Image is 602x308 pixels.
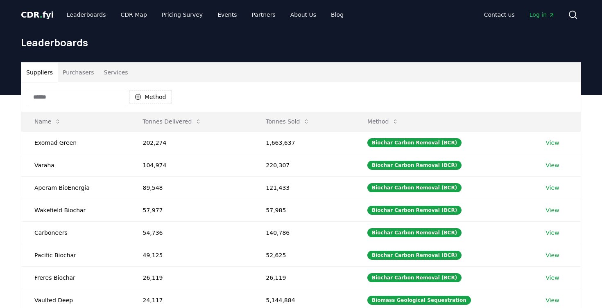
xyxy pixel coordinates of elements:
td: Varaha [21,154,129,176]
nav: Main [478,7,561,22]
a: Events [211,7,243,22]
h1: Leaderboards [21,36,581,49]
a: Partners [245,7,282,22]
td: 26,119 [253,266,354,289]
td: Freres Biochar [21,266,129,289]
td: 202,274 [129,131,253,154]
td: Wakefield Biochar [21,199,129,221]
td: 121,433 [253,176,354,199]
a: Blog [324,7,350,22]
a: View [545,251,559,259]
button: Method [129,90,172,103]
a: CDR Map [114,7,154,22]
td: Aperam BioEnergia [21,176,129,199]
td: 220,307 [253,154,354,176]
button: Name [28,113,68,130]
div: Biochar Carbon Removal (BCR) [367,206,462,215]
td: 57,985 [253,199,354,221]
button: Tonnes Sold [259,113,316,130]
td: 49,125 [129,244,253,266]
div: Biochar Carbon Removal (BCR) [367,273,462,282]
a: Log in [523,7,561,22]
span: CDR fyi [21,10,54,20]
td: 57,977 [129,199,253,221]
td: 1,663,637 [253,131,354,154]
td: 140,786 [253,221,354,244]
a: About Us [284,7,323,22]
nav: Main [60,7,350,22]
span: Log in [530,11,555,19]
a: View [545,296,559,304]
td: Exomad Green [21,131,129,154]
a: Pricing Survey [155,7,209,22]
td: 52,625 [253,244,354,266]
div: Biochar Carbon Removal (BCR) [367,228,462,237]
td: Carboneers [21,221,129,244]
button: Purchasers [58,63,99,82]
div: Biochar Carbon Removal (BCR) [367,138,462,147]
a: Contact us [478,7,521,22]
button: Method [361,113,405,130]
td: 26,119 [129,266,253,289]
a: Leaderboards [60,7,113,22]
a: View [545,206,559,214]
a: CDR.fyi [21,9,54,20]
a: View [545,229,559,237]
td: Pacific Biochar [21,244,129,266]
div: Biochar Carbon Removal (BCR) [367,251,462,260]
button: Suppliers [21,63,58,82]
a: View [545,161,559,169]
button: Tonnes Delivered [136,113,208,130]
td: 104,974 [129,154,253,176]
td: 89,548 [129,176,253,199]
a: View [545,139,559,147]
div: Biochar Carbon Removal (BCR) [367,161,462,170]
div: Biomass Geological Sequestration [367,296,471,305]
span: . [40,10,43,20]
a: View [545,274,559,282]
button: Services [99,63,133,82]
a: View [545,184,559,192]
div: Biochar Carbon Removal (BCR) [367,183,462,192]
td: 54,736 [129,221,253,244]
